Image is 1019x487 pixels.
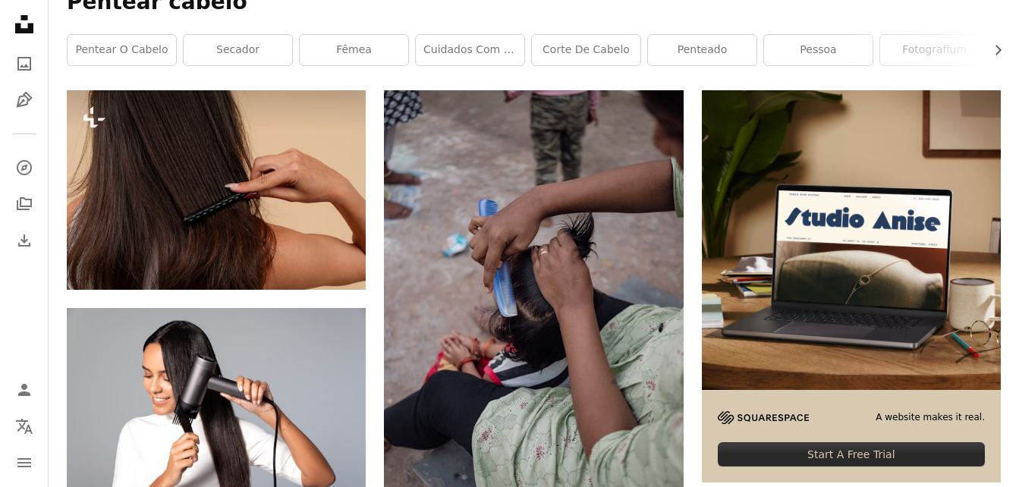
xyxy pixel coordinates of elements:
a: Uma mulher está cortando o cabelo de outra mulher [384,308,683,322]
button: Idioma [9,411,39,441]
a: fêmea [300,35,408,65]
a: Ilustrações [9,85,39,115]
div: Start A Free Trial [718,442,985,467]
a: Histórico de downloads [9,225,39,256]
span: A website makes it real. [876,411,985,424]
button: Menu [9,448,39,478]
img: Uma mulher está escovando seu cabelo longo com uma escova [67,90,366,290]
img: file-1705255347840-230a6ab5bca9image [718,411,809,424]
a: A website makes it real.Start A Free Trial [702,90,1001,482]
a: fotografium [880,35,989,65]
a: uma mulher secando o cabelo com um secador de cabelo [67,401,366,414]
img: file-1705123271268-c3eaf6a79b21image [702,90,1001,389]
a: Início — Unsplash [9,9,39,42]
a: corte de cabelo [532,35,640,65]
button: rolar lista para a direita [984,35,1001,65]
a: cuidados com o cabelo [416,35,524,65]
a: Uma mulher está escovando seu cabelo longo com uma escova [67,183,366,196]
a: Fotos [9,49,39,79]
a: Coleções [9,189,39,219]
a: pentear o cabelo [68,35,176,65]
a: pessoa [764,35,873,65]
a: Explorar [9,152,39,183]
a: penteado [648,35,756,65]
a: secador [184,35,292,65]
a: Entrar / Cadastrar-se [9,375,39,405]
